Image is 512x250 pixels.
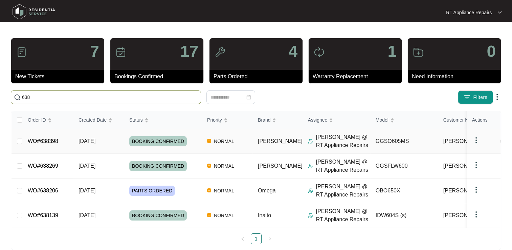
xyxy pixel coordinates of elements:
[129,210,187,221] span: BOOKING CONFIRMED
[370,179,438,203] td: OBO650X
[498,11,502,14] img: dropdown arrow
[472,186,480,194] img: dropdown arrow
[14,94,21,101] img: search-icon
[207,139,211,143] img: Vercel Logo
[303,111,370,129] th: Assignee
[308,213,313,218] img: Assigner Icon
[215,47,225,58] img: icon
[237,233,248,244] button: left
[467,111,500,129] th: Actions
[129,116,143,124] span: Status
[472,161,480,169] img: dropdown arrow
[90,43,99,60] p: 7
[211,211,237,220] span: NORMAL
[79,116,107,124] span: Created Date
[28,116,46,124] span: Order ID
[79,163,95,169] span: [DATE]
[493,93,501,101] img: dropdown arrow
[387,43,397,60] p: 1
[115,47,126,58] img: icon
[438,111,506,129] th: Customer Name
[252,111,303,129] th: Brand
[211,162,237,170] span: NORMAL
[370,111,438,129] th: Model
[207,188,211,192] img: Vercel Logo
[443,137,492,145] span: [PERSON_NAME]...
[22,93,198,101] input: Search by Order Id, Assignee Name, Customer Name, Brand and Model
[28,212,58,218] a: WO#638139
[207,116,222,124] span: Priority
[458,90,493,104] button: filter iconFilters
[214,72,303,81] p: Parts Ordered
[316,158,370,174] p: [PERSON_NAME] @ RT Appliance Repairs
[264,233,275,244] li: Next Page
[79,212,95,218] span: [DATE]
[370,154,438,179] td: GGSFLW600
[10,2,58,22] img: residentia service logo
[79,188,95,193] span: [DATE]
[308,116,328,124] span: Assignee
[258,163,303,169] span: [PERSON_NAME]
[114,72,203,81] p: Bookings Confirmed
[16,47,27,58] img: icon
[241,237,245,241] span: left
[129,136,187,146] span: BOOKING CONFIRMED
[308,139,313,144] img: Assigner Icon
[237,233,248,244] li: Previous Page
[313,72,402,81] p: Warranty Replacement
[464,94,470,101] img: filter icon
[211,187,237,195] span: NORMAL
[443,116,478,124] span: Customer Name
[129,161,187,171] span: BOOKING CONFIRMED
[288,43,297,60] p: 4
[211,137,237,145] span: NORMAL
[202,111,252,129] th: Priority
[258,116,270,124] span: Brand
[443,187,488,195] span: [PERSON_NAME]
[446,9,492,16] p: RT Appliance Repairs
[316,183,370,199] p: [PERSON_NAME] @ RT Appliance Repairs
[443,211,488,220] span: [PERSON_NAME]
[487,43,496,60] p: 0
[251,234,261,244] a: 1
[79,138,95,144] span: [DATE]
[412,72,501,81] p: Need Information
[129,186,175,196] span: PARTS ORDERED
[28,188,58,193] a: WO#638206
[180,43,198,60] p: 17
[124,111,202,129] th: Status
[370,203,438,228] td: IDW604S (s)
[28,138,58,144] a: WO#638398
[22,111,73,129] th: Order ID
[370,129,438,154] td: GGSO605MS
[251,233,262,244] li: 1
[308,163,313,169] img: Assigner Icon
[316,207,370,224] p: [PERSON_NAME] @ RT Appliance Repairs
[258,188,275,193] span: Omega
[314,47,325,58] img: icon
[472,136,480,144] img: dropdown arrow
[472,210,480,218] img: dropdown arrow
[413,47,424,58] img: icon
[207,164,211,168] img: Vercel Logo
[207,213,211,217] img: Vercel Logo
[473,94,487,101] span: Filters
[258,212,271,218] span: Inalto
[15,72,104,81] p: New Tickets
[28,163,58,169] a: WO#638269
[308,188,313,193] img: Assigner Icon
[258,138,303,144] span: [PERSON_NAME]
[316,133,370,149] p: [PERSON_NAME] @ RT Appliance Repairs
[443,162,488,170] span: [PERSON_NAME]
[268,237,272,241] span: right
[376,116,388,124] span: Model
[73,111,124,129] th: Created Date
[264,233,275,244] button: right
